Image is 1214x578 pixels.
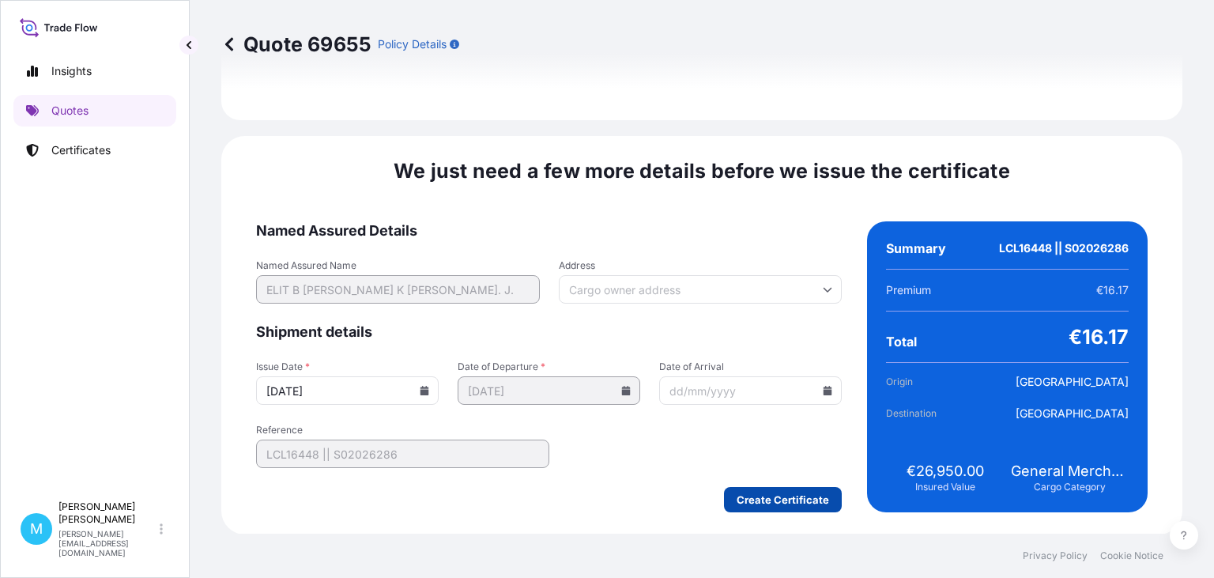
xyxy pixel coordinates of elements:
[915,481,975,493] span: Insured Value
[1100,550,1163,562] a: Cookie Notice
[886,374,975,390] span: Origin
[256,440,549,468] input: Your internal reference
[559,259,843,272] span: Address
[13,55,176,87] a: Insights
[1034,481,1106,493] span: Cargo Category
[737,492,829,508] p: Create Certificate
[999,240,1129,256] span: LCL16448 || S02026286
[256,323,842,342] span: Shipment details
[458,361,640,373] span: Date of Departure
[30,521,43,537] span: M
[13,95,176,127] a: Quotes
[886,282,931,298] span: Premium
[51,142,111,158] p: Certificates
[659,376,842,405] input: dd/mm/yyyy
[458,376,640,405] input: dd/mm/yyyy
[51,103,89,119] p: Quotes
[256,259,540,272] span: Named Assured Name
[13,134,176,166] a: Certificates
[907,462,984,481] span: €26,950.00
[58,501,156,526] p: [PERSON_NAME] [PERSON_NAME]
[886,240,946,256] span: Summary
[256,376,439,405] input: dd/mm/yyyy
[1011,462,1129,481] span: General Merchandise
[1016,406,1129,421] span: [GEOGRAPHIC_DATA]
[256,424,549,436] span: Reference
[886,334,917,349] span: Total
[58,529,156,557] p: [PERSON_NAME][EMAIL_ADDRESS][DOMAIN_NAME]
[256,361,439,373] span: Issue Date
[659,361,842,373] span: Date of Arrival
[724,487,842,512] button: Create Certificate
[1069,324,1129,349] span: €16.17
[886,406,975,421] span: Destination
[256,221,842,240] span: Named Assured Details
[221,32,371,57] p: Quote 69655
[394,158,1010,183] span: We just need a few more details before we issue the certificate
[559,275,843,304] input: Cargo owner address
[51,63,92,79] p: Insights
[1096,282,1129,298] span: €16.17
[378,36,447,52] p: Policy Details
[1023,550,1088,562] a: Privacy Policy
[1016,374,1129,390] span: [GEOGRAPHIC_DATA]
